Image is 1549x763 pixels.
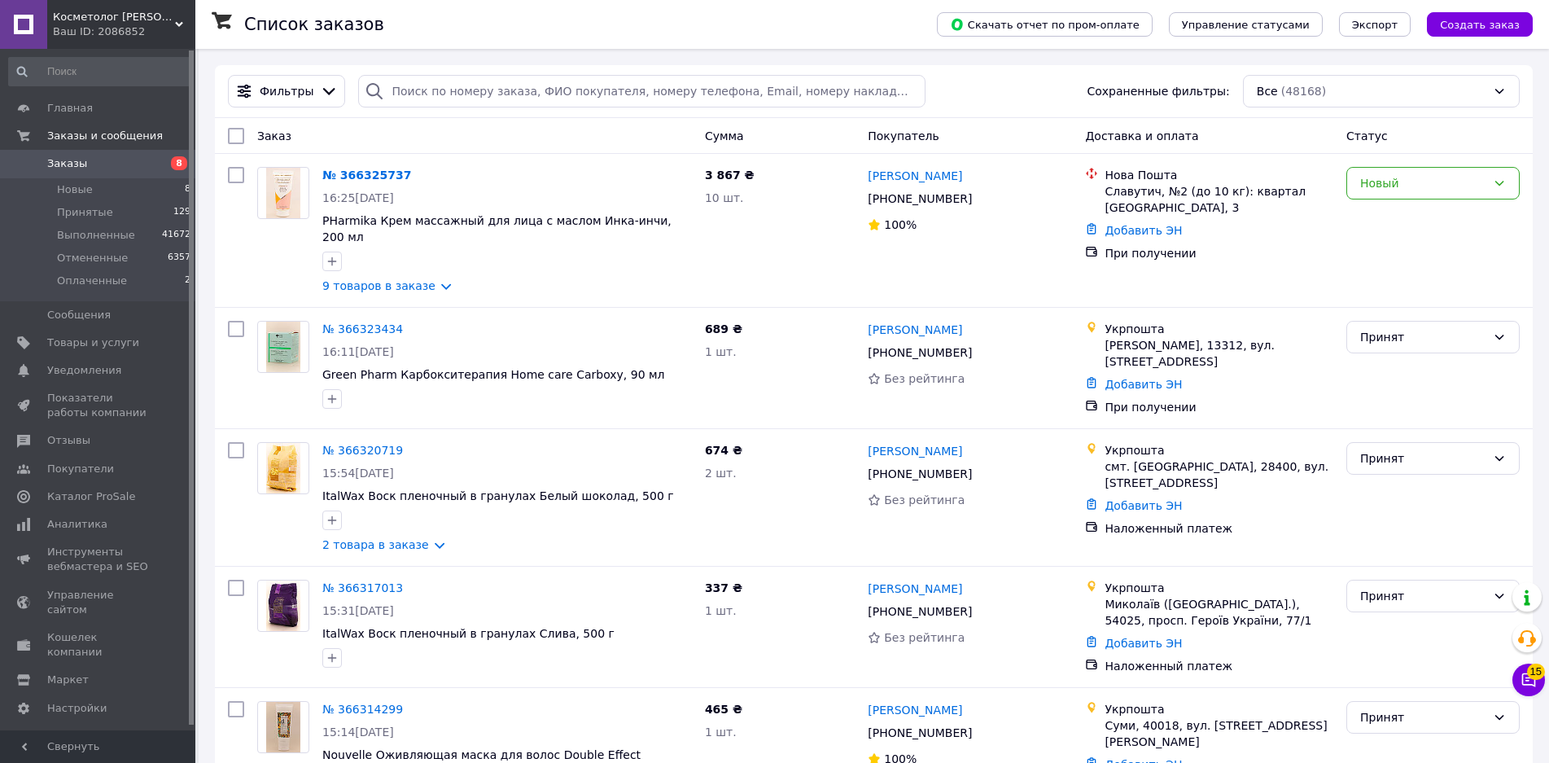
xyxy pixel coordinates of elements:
a: 9 товаров в заказе [322,279,435,292]
span: 15:54[DATE] [322,467,394,480]
span: Косметолог сервис lemag.ua [53,10,175,24]
div: Ваш ID: 2086852 [53,24,195,39]
span: Сумма [705,129,744,143]
img: Фото товару [266,168,300,218]
a: PHarmika Крем массажный для лица с маслом Инка-инчи, 200 мл [322,214,672,243]
div: смт. [GEOGRAPHIC_DATA], 28400, вул. [STREET_ADDRESS] [1105,458,1333,491]
h1: Список заказов [244,15,384,34]
span: Без рейтинга [884,631,965,644]
span: 16:11[DATE] [322,345,394,358]
span: 465 ₴ [705,703,742,716]
span: Заказы и сообщения [47,129,163,143]
button: Чат с покупателем15 [1512,664,1545,696]
span: Оплаченные [57,274,127,288]
span: Покупатели [47,462,114,476]
div: Укрпошта [1105,701,1333,717]
a: 2 товара в заказе [322,538,429,551]
a: Добавить ЭН [1105,499,1182,512]
span: Аналитика [47,517,107,532]
a: Фото товару [257,580,309,632]
span: 2 шт. [705,467,737,480]
div: Укрпошта [1105,442,1333,458]
span: Статус [1346,129,1388,143]
span: Маркет [47,673,89,687]
div: Укрпошта [1105,321,1333,337]
span: 2 [185,274,190,288]
div: [PHONE_NUMBER] [864,721,975,744]
span: Создать заказ [1440,19,1520,31]
button: Управление статусами [1169,12,1323,37]
span: 15:14[DATE] [322,726,394,739]
span: 129 [173,205,190,220]
div: Нова Пошта [1105,167,1333,183]
div: Славутич, №2 (до 10 кг): квартал [GEOGRAPHIC_DATA], 3 [1105,183,1333,216]
span: 689 ₴ [705,322,742,335]
span: 1 шт. [705,726,737,739]
span: Показатели работы компании [47,391,151,420]
a: Фото товару [257,701,309,753]
span: Управление сайтом [47,588,151,617]
a: Green Pharm Карбокситерапия Home care Carboxy, 90 мл [322,368,665,381]
a: [PERSON_NAME] [868,443,962,459]
img: Фото товару [266,581,300,631]
div: Принят [1360,708,1486,726]
a: № 366314299 [322,703,403,716]
div: Принят [1360,587,1486,605]
a: [PERSON_NAME] [868,702,962,718]
span: Уведомления [47,363,121,378]
span: 1 шт. [705,604,737,617]
span: Скачать отчет по пром-оплате [950,17,1140,32]
a: № 366320719 [322,444,403,457]
span: Отзывы [47,433,90,448]
div: Наложенный платеж [1105,658,1333,674]
span: 15 [1527,664,1545,680]
span: 41672 [162,228,190,243]
div: Укрпошта [1105,580,1333,596]
div: Суми, 40018, вул. [STREET_ADDRESS][PERSON_NAME] [1105,717,1333,750]
input: Поиск по номеру заказа, ФИО покупателя, номеру телефона, Email, номеру накладной [358,75,925,107]
div: Принят [1360,328,1486,346]
span: 16:25[DATE] [322,191,394,204]
a: Добавить ЭН [1105,224,1182,237]
div: При получении [1105,245,1333,261]
div: Принят [1360,449,1486,467]
span: Доставка и оплата [1085,129,1198,143]
span: Настройки [47,701,107,716]
a: ItalWax Воск пленочный в гранулах Слива, 500 г [322,627,615,640]
span: Управление статусами [1182,19,1310,31]
span: Без рейтинга [884,372,965,385]
div: При получении [1105,399,1333,415]
span: Сообщения [47,308,111,322]
span: 10 шт. [705,191,744,204]
div: [PHONE_NUMBER] [864,187,975,210]
a: Фото товару [257,442,309,494]
a: Фото товару [257,321,309,373]
button: Создать заказ [1427,12,1533,37]
div: [PHONE_NUMBER] [864,341,975,364]
a: Фото товару [257,167,309,219]
input: Поиск [8,57,192,86]
span: Кошелек компании [47,630,151,660]
a: Добавить ЭН [1105,637,1182,650]
span: Новые [57,182,93,197]
img: Фото товару [266,322,300,372]
button: Экспорт [1339,12,1411,37]
span: Заказ [257,129,291,143]
a: [PERSON_NAME] [868,581,962,597]
a: № 366325737 [322,169,411,182]
a: ItalWax Воск пленочный в гранулах Белый шоколад, 500 г [322,489,674,502]
span: Покупатель [868,129,939,143]
a: Создать заказ [1411,17,1533,30]
img: Фото товару [266,702,300,752]
span: Инструменты вебмастера и SEO [47,545,151,574]
div: [PHONE_NUMBER] [864,463,975,485]
span: Сохраненные фильтры: [1087,83,1229,99]
div: [PHONE_NUMBER] [864,600,975,623]
span: Экспорт [1352,19,1398,31]
span: Принятые [57,205,113,220]
span: 8 [185,182,190,197]
div: Миколаїв ([GEOGRAPHIC_DATA].), 54025, просп. Героїв України, 77/1 [1105,596,1333,629]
